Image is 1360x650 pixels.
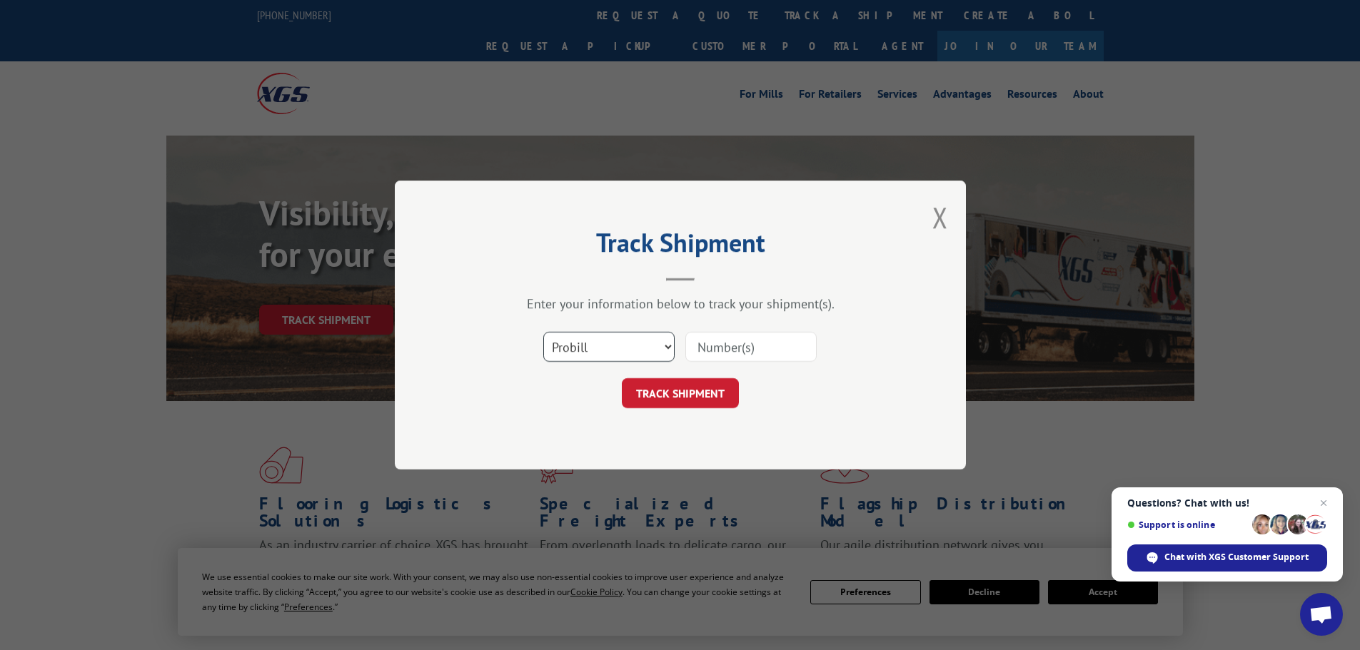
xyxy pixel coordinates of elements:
[1315,494,1332,512] span: Close chat
[932,198,948,236] button: Close modal
[1127,544,1327,572] div: Chat with XGS Customer Support
[1164,551,1309,564] span: Chat with XGS Customer Support
[466,295,895,312] div: Enter your information below to track your shipment(s).
[1127,519,1247,530] span: Support is online
[466,233,895,260] h2: Track Shipment
[685,332,817,362] input: Number(s)
[1127,497,1327,509] span: Questions? Chat with us!
[1300,593,1343,636] div: Open chat
[622,378,739,408] button: TRACK SHIPMENT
